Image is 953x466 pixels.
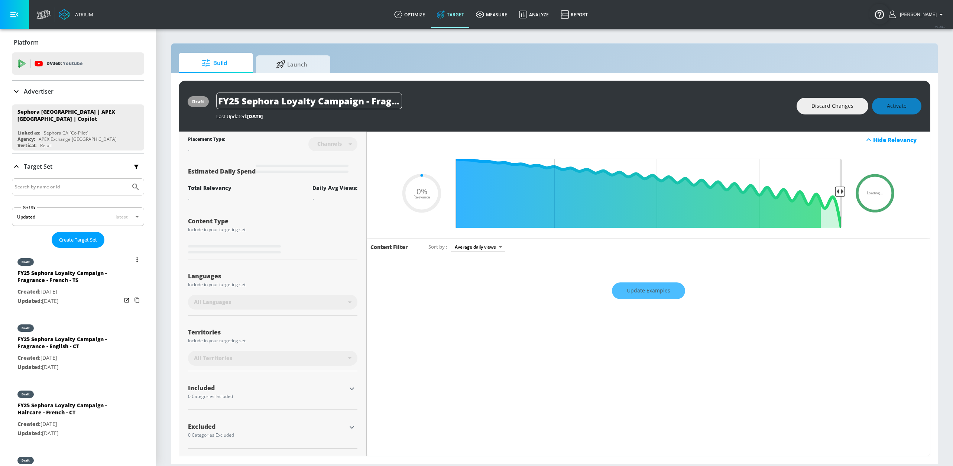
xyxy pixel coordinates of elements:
[17,269,121,287] div: FY25 Sephora Loyalty Campaign - Fragrance - French - TS
[12,383,144,443] div: draftFY25 Sephora Loyalty Campaign - Haircare - French - CTCreated:[DATE]Updated:[DATE]
[194,298,231,306] span: All Languages
[867,191,883,195] span: Loading...
[188,167,256,175] span: Estimated Daily Spend
[263,55,320,73] span: Launch
[17,336,121,353] div: FY25 Sephora Loyalty Campaign - Fragrance - English - CT
[59,236,97,244] span: Create Target Set
[935,25,946,29] span: v 4.24.0
[14,38,39,46] p: Platform
[40,142,52,149] div: Retail
[470,1,513,28] a: measure
[186,54,243,72] span: Build
[889,10,946,19] button: [PERSON_NAME]
[188,184,231,191] div: Total Relevancy
[188,136,225,144] div: Placement Type:
[188,282,357,287] div: Include in your targeting set
[188,351,357,366] div: All Territories
[17,297,121,306] p: [DATE]
[414,195,430,199] span: Relevance
[17,142,36,149] div: Vertical:
[12,317,144,377] div: draftFY25 Sephora Loyalty Campaign - Fragrance - English - CTCreated:[DATE]Updated:[DATE]
[12,251,144,311] div: draftFY25 Sephora Loyalty Campaign - Fragrance - French - TSCreated:[DATE]Updated:[DATE]
[132,295,142,305] button: Copy Targeting Set Link
[555,1,594,28] a: Report
[188,433,346,437] div: 0 Categories Excluded
[247,113,263,120] span: [DATE]
[22,260,30,264] div: draft
[24,87,54,96] p: Advertiser
[17,108,132,122] div: Sephora [GEOGRAPHIC_DATA] | APEX [GEOGRAPHIC_DATA] | Copilot
[188,339,357,343] div: Include in your targeting set
[216,113,789,120] div: Last Updated:
[367,132,930,148] div: Hide Relevancy
[188,227,357,232] div: Include in your targeting set
[17,130,40,136] div: Linked as:
[116,214,128,220] span: latest
[188,394,346,399] div: 0 Categories Included
[17,363,121,372] p: [DATE]
[15,182,127,192] input: Search by name or Id
[24,162,52,171] p: Target Set
[513,1,555,28] a: Analyze
[17,429,121,438] p: [DATE]
[388,1,431,28] a: optimize
[416,188,427,195] span: 0%
[72,11,93,18] div: Atrium
[63,59,82,67] p: Youtube
[59,9,93,20] a: Atrium
[188,218,357,224] div: Content Type
[22,326,30,330] div: draft
[12,104,144,151] div: Sephora [GEOGRAPHIC_DATA] | APEX [GEOGRAPHIC_DATA] | CopilotLinked as:Sephora CA [Co-Pilot]Agency...
[39,136,117,142] div: APEX Exchange [GEOGRAPHIC_DATA]
[17,288,40,295] span: Created:
[188,159,357,175] div: Estimated Daily Spend
[873,136,926,143] div: Hide Relevancy
[17,420,121,429] p: [DATE]
[17,402,121,420] div: FY25 Sephora Loyalty Campaign - Haircare - French - CT
[12,81,144,102] div: Advertiser
[869,4,890,25] button: Open Resource Center
[22,459,30,462] div: draft
[121,295,132,305] button: Open in new window
[17,420,40,427] span: Created:
[314,140,346,147] div: Channels
[17,214,35,220] div: Updated
[797,98,868,114] button: Discard Changes
[451,159,845,228] input: Final Threshold
[17,363,42,370] span: Updated:
[17,136,35,142] div: Agency:
[12,154,144,179] div: Target Set
[188,385,346,391] div: Included
[188,295,357,310] div: All Languages
[12,52,144,75] div: DV360: Youtube
[194,355,232,362] span: All Territories
[192,98,204,105] div: draft
[17,297,42,304] span: Updated:
[17,287,121,297] p: [DATE]
[188,273,357,279] div: Languages
[17,430,42,437] span: Updated:
[431,1,470,28] a: Target
[451,242,505,252] div: Average daily views
[22,392,30,396] div: draft
[17,353,121,363] p: [DATE]
[12,32,144,53] div: Platform
[370,243,408,250] h6: Content Filter
[428,243,447,250] span: Sort by
[312,184,357,191] div: Daily Avg Views:
[811,101,853,111] span: Discard Changes
[44,130,88,136] div: Sephora CA [Co-Pilot]
[17,354,40,361] span: Created:
[46,59,82,68] p: DV360:
[188,424,346,430] div: Excluded
[52,232,104,248] button: Create Target Set
[188,329,357,335] div: Territories
[897,12,937,17] span: login as: shannan.conley@zefr.com
[21,205,37,210] label: Sort By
